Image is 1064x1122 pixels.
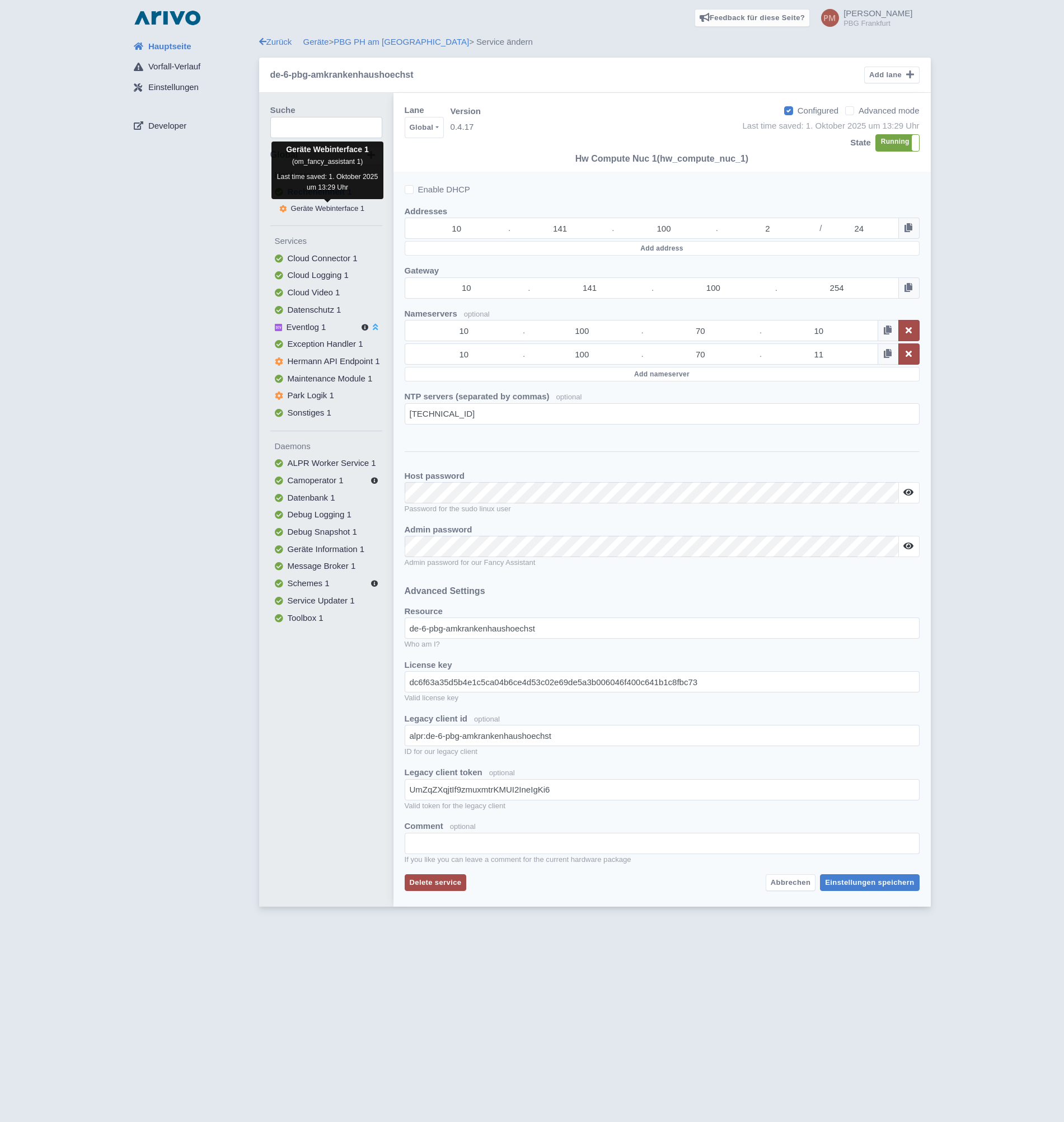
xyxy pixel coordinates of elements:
[334,37,469,46] a: PBG PH am [GEOGRAPHIC_DATA]
[303,37,329,46] a: Geräte
[418,185,470,194] span: Enable DHCP
[450,822,476,831] span: optional
[405,854,920,865] small: If you like you can leave a comment for the current hardware package
[556,393,582,401] span: optional
[288,408,331,417] span: Sonstiges 1
[288,596,355,605] span: Service Updater 1
[405,308,457,320] label: Nameservers
[405,524,472,536] label: Admin password
[405,820,443,833] label: Comment
[405,639,920,650] small: Who am I?
[657,154,749,163] span: (hw_compute_nuc_1)
[875,134,920,152] div: RunningStopped
[286,145,369,154] strong: Geräte Webinterface 1
[451,105,481,118] span: Version
[270,201,382,216] button: Geräte Webinterface 1
[270,284,382,301] button: Cloud Video 1
[125,77,259,98] a: Einstellungen
[405,746,920,757] small: ID for our legacy client
[489,769,515,777] span: optional
[410,121,434,134] div: Global
[405,205,448,218] label: Addresses
[405,367,920,381] button: Add nameserver
[451,118,481,134] span: 0.4.17
[766,874,815,892] button: Abbrechen
[869,70,902,79] span: Add lane
[270,575,382,592] button: Schemes 1
[270,387,382,404] button: Park Logik 1
[405,800,920,812] small: Valid token for the legacy client
[270,489,382,507] button: Datenbank 1
[288,613,324,623] span: Toolbox 1
[288,270,349,280] span: Cloud Logging 1
[270,404,382,422] button: Sonstiges 1
[270,353,382,370] button: Hermann API Endpoint 1
[288,458,376,468] span: ALPR Worker Service 1
[292,158,363,166] small: (om_fancy_assistant 1)
[275,440,382,453] label: Daemons
[410,878,462,887] span: Delete service
[270,183,382,201] button: Recheneinheit 1
[148,120,186,133] span: Developer
[405,713,468,725] label: Legacy client id
[270,301,382,319] button: Datenschutz 1
[405,617,920,639] input: §{ogclient_resource}
[270,250,382,267] button: Cloud Connector 1
[771,878,810,887] span: Abbrechen
[405,692,920,704] small: Valid license key
[798,106,838,115] span: Configured
[405,390,550,403] label: NTP servers (separated by commas)
[270,541,382,558] button: Geräte Information 1
[148,60,200,73] span: Vorfall-Verlauf
[288,493,335,502] span: Datenbank 1
[405,659,452,672] label: License key
[270,336,382,353] button: Exception Handler 1
[405,671,920,692] input: §{ogclient_token}
[288,339,363,348] span: Exception Handler 1
[820,874,919,892] button: Einstellungen speichern
[148,81,199,94] span: Einstellungen
[695,9,810,27] a: Feedback für diese Seite?
[288,510,351,519] span: Debug Logging 1
[275,235,382,248] label: Services
[270,70,414,80] h5: de-6-pbg-amkrankenhaushoechst
[270,558,382,575] button: Message Broker 1
[270,370,382,388] button: Maintenance Module 1
[288,544,365,554] span: Geräte Information 1
[259,36,931,49] div: > > Service ändern
[859,106,919,115] span: Advanced mode
[405,874,467,892] button: Delete service
[288,356,380,366] span: Hermann API Endpoint 1
[742,120,919,133] div: Last time saved: 1. Oktober 2025 um 13:29 Uhr
[270,524,382,541] button: Debug Snapshot 1
[276,172,379,192] div: Last time saved: 1. Oktober 2025 um 13:29 Uhr
[405,104,424,117] label: Lane
[405,265,439,277] label: Gateway
[270,104,296,117] label: Suche
[405,605,443,618] label: Resource
[287,322,326,332] span: Eventlog 1
[876,135,919,151] label: Running
[270,455,382,472] button: ALPR Worker Service 1
[270,150,298,160] span: Global
[474,715,500,723] span: optional
[405,241,920,256] button: Add address
[288,578,330,588] span: Schemes 1
[125,36,259,57] a: Hauptseite
[148,40,191,53] span: Hauptseite
[288,390,334,400] span: Park Logik 1
[850,136,871,149] label: State
[125,56,259,78] a: Vorfall-Verlauf
[405,586,920,596] h5: Advanced Settings
[270,610,382,627] button: Toolbox 1
[270,506,382,524] button: Debug Logging 1
[270,319,382,336] button: Eventlog 1
[864,67,919,84] button: Add lane
[259,37,292,46] a: Zurück
[291,204,365,213] span: Geräte Webinterface 1
[132,9,203,27] img: logo
[270,472,382,489] button: Camoperator 1
[270,267,382,284] button: Cloud Logging 1
[405,503,920,515] small: Password for the sudo linux user
[405,470,465,483] label: Host password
